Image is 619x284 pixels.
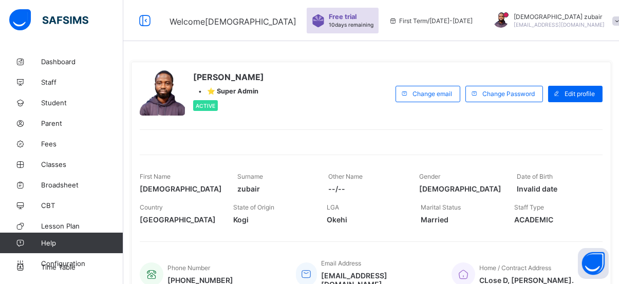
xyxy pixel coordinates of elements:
img: sticker-purple.71386a28dfed39d6af7621340158ba97.svg [312,14,325,27]
span: [GEOGRAPHIC_DATA] [140,215,218,224]
span: [DEMOGRAPHIC_DATA] [140,184,222,193]
span: Welcome [DEMOGRAPHIC_DATA] [170,16,296,27]
span: Invalid date [517,184,592,193]
span: Okehi [327,215,405,224]
span: Phone Number [167,264,210,272]
span: Change Password [482,90,535,98]
span: --/-- [328,184,404,193]
span: zubair [237,184,313,193]
span: State of Origin [233,203,274,211]
span: ⭐ Super Admin [207,87,258,95]
span: 10 days remaining [329,22,373,28]
span: Staff Type [514,203,544,211]
span: Marital Status [421,203,461,211]
span: CBT [41,201,123,210]
span: First Name [140,173,171,180]
img: safsims [9,9,88,31]
span: Home / Contract Address [479,264,551,272]
span: Configuration [41,259,123,268]
span: Other Name [328,173,363,180]
span: LGA [327,203,339,211]
span: Active [196,103,215,109]
button: Open asap [578,248,609,279]
span: Student [41,99,123,107]
span: Edit profile [565,90,595,98]
span: [DEMOGRAPHIC_DATA] [419,184,501,193]
span: [EMAIL_ADDRESS][DOMAIN_NAME] [514,22,605,28]
span: session/term information [389,17,473,25]
span: Help [41,239,123,247]
span: Fees [41,140,123,148]
span: ACADEMIC [514,215,592,224]
span: Lesson Plan [41,222,123,230]
span: Broadsheet [41,181,123,189]
span: Surname [237,173,263,180]
span: Date of Birth [517,173,553,180]
span: Parent [41,119,123,127]
span: [PERSON_NAME] [193,72,264,82]
span: Dashboard [41,58,123,66]
span: Gender [419,173,440,180]
span: Staff [41,78,123,86]
span: [DEMOGRAPHIC_DATA] zubair [514,13,605,21]
div: • [193,87,264,95]
span: Country [140,203,163,211]
span: Change email [412,90,452,98]
span: Free trial [329,13,368,21]
span: Married [421,215,499,224]
span: Email Address [321,259,361,267]
span: Classes [41,160,123,168]
span: Kogi [233,215,311,224]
